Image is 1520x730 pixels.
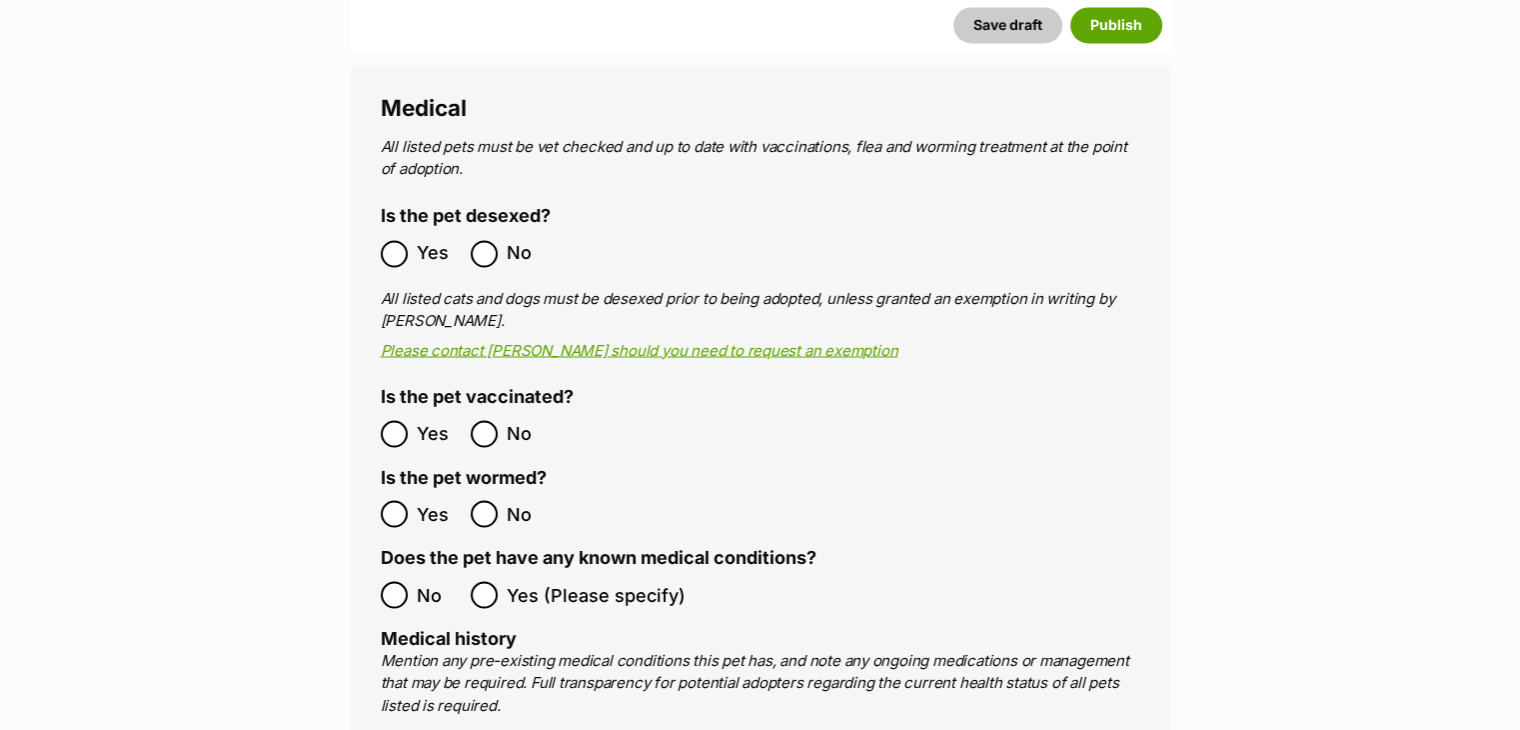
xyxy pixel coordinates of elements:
p: Mention any pre-existing medical conditions this pet has, and note any ongoing medications or man... [381,649,1140,717]
span: No [417,581,461,608]
p: All listed cats and dogs must be desexed prior to being adopted, unless granted an exemption in w... [381,287,1140,332]
p: All listed pets must be vet checked and up to date with vaccinations, flea and worming treatment ... [381,136,1140,181]
span: Yes [417,240,461,267]
span: No [507,500,551,527]
label: Is the pet wormed? [381,467,547,488]
span: Yes (Please specify) [507,581,686,608]
span: No [507,240,551,267]
button: Save draft [953,7,1062,43]
label: Medical history [381,627,517,648]
span: No [507,420,551,447]
label: Does the pet have any known medical conditions? [381,547,816,568]
span: Yes [417,500,461,527]
label: Is the pet vaccinated? [381,386,574,407]
label: Is the pet desexed? [381,206,551,227]
span: Medical [381,94,467,121]
span: Yes [417,420,461,447]
button: Publish [1070,7,1162,43]
a: Please contact [PERSON_NAME] should you need to request an exemption [381,340,898,359]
